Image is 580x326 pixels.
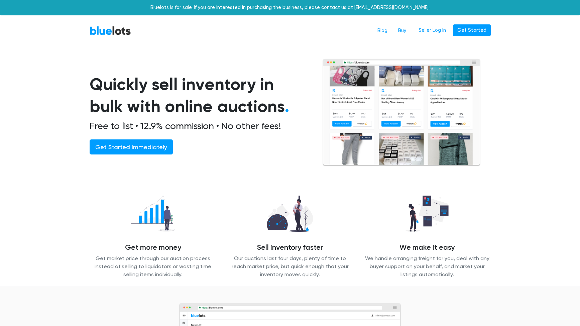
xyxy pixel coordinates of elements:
[90,120,306,132] h2: Free to list • 12.9% commission • No other fees!
[364,254,491,279] p: We handle arranging freight for you, deal with any buyer support on your behalf, and market your ...
[285,96,289,116] span: .
[364,243,491,252] h4: We make it easy
[90,254,217,279] p: Get market price through our auction process instead of selling to liquidators or wasting time se...
[400,192,454,235] img: we_manage-77d26b14627abc54d025a00e9d5ddefd645ea4957b3cc0d2b85b0966dac19dae.png
[90,243,217,252] h4: Get more money
[90,26,131,35] a: BlueLots
[393,24,412,37] a: Buy
[453,24,491,36] a: Get Started
[125,192,180,235] img: recover_more-49f15717009a7689fa30a53869d6e2571c06f7df1acb54a68b0676dd95821868.png
[227,254,354,279] p: Our auctions last four days, plenty of time to reach market price, but quick enough that your inv...
[90,139,173,154] a: Get Started Immediately
[227,243,354,252] h4: Sell inventory faster
[90,73,306,118] h1: Quickly sell inventory in bulk with online auctions
[372,24,393,37] a: Blog
[322,59,481,167] img: browserlots-effe8949e13f0ae0d7b59c7c387d2f9fb811154c3999f57e71a08a1b8b46c466.png
[414,24,450,36] a: Seller Log In
[261,192,319,235] img: sell_faster-bd2504629311caa3513348c509a54ef7601065d855a39eafb26c6393f8aa8a46.png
